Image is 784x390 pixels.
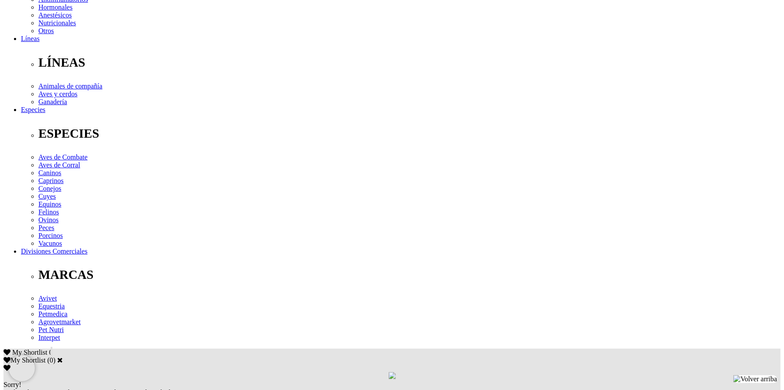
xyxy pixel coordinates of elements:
[38,326,64,333] a: Pet Nutri
[389,372,396,379] img: loading.gif
[9,355,35,381] iframe: Brevo live chat
[21,106,45,113] a: Especies
[38,55,781,70] p: LÍNEAS
[3,356,45,364] label: My Shortlist
[38,19,76,27] a: Nutricionales
[50,356,53,364] label: 0
[38,318,81,326] a: Agrovetmarket
[38,240,62,247] a: Vacunos
[38,232,63,239] a: Porcinos
[38,126,781,141] p: ESPECIES
[38,177,64,184] a: Caprinos
[38,11,72,19] a: Anestésicos
[38,295,57,302] a: Avivet
[38,200,61,208] a: Equinos
[38,310,68,318] a: Petmedica
[38,224,54,231] a: Peces
[3,381,21,388] span: Sorry!
[47,356,55,364] span: ( )
[733,375,777,383] img: Volver arriba
[38,268,781,282] p: MARCAS
[38,185,61,192] a: Conejos
[12,349,47,356] span: My Shortlist
[57,356,63,363] a: Cerrar
[38,302,65,310] a: Equestria
[38,90,77,98] a: Aves y cerdos
[38,161,80,169] a: Aves de Corral
[38,153,88,161] a: Aves de Combate
[38,98,67,105] a: Ganadería
[38,193,56,200] a: Cuyes
[21,35,40,42] a: Líneas
[38,3,72,11] a: Hormonales
[38,82,103,90] a: Animales de compañía
[38,27,54,34] a: Otros
[38,169,61,176] a: Caninos
[38,334,60,341] a: Interpet
[38,208,59,216] a: Felinos
[21,248,87,255] a: Divisiones Comerciales
[38,216,58,224] a: Ovinos
[49,349,52,356] span: 0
